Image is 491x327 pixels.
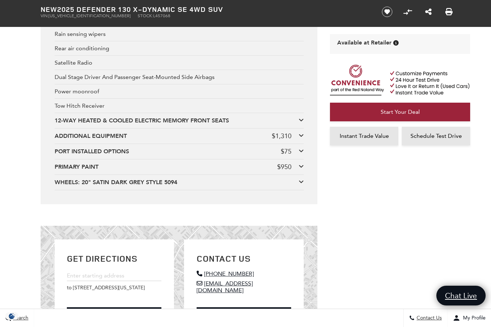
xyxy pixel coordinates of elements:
[436,286,486,305] a: Chat Live
[402,6,413,17] button: Compare Vehicle
[460,315,486,321] span: My Profile
[41,5,370,13] h1: 2025 Defender 130 X-Dynamic SE 4WD SUV
[425,8,432,16] a: Share this New 2025 Defender 130 X-Dynamic SE 4WD SUV
[55,148,281,155] div: PORT INSTALLED OPTIONS
[410,132,462,139] span: Schedule Test Drive
[281,148,292,155] div: $75
[55,27,304,41] div: Rain sensing wipers
[67,285,161,291] p: to [STREET_ADDRESS][US_STATE]
[441,291,481,300] span: Chat Live
[330,127,398,145] a: Instant Trade Value
[41,13,49,18] span: VIN:
[393,40,399,46] div: Vehicle is in stock and ready for immediate delivery. Due to demand, availability is subject to c...
[55,84,304,99] div: Power moonroof
[4,312,20,320] img: Opt-Out Icon
[340,132,389,139] span: Instant Trade Value
[41,4,57,14] strong: New
[197,280,291,294] a: [EMAIL_ADDRESS][DOMAIN_NAME]
[415,315,442,321] span: Contact Us
[379,6,395,18] button: Save vehicle
[138,13,153,18] span: Stock:
[197,252,291,265] h2: Contact Us
[55,117,299,125] div: 12-WAY HEATED & COOLED ELECTRIC MEMORY FRONT SEATS
[448,309,491,327] button: Open user profile menu
[55,41,304,56] div: Rear air conditioning
[67,252,161,265] h2: Get Directions
[55,132,272,140] div: ADDITIONAL EQUIPMENT
[277,163,292,171] div: $950
[197,270,291,277] a: [PHONE_NUMBER]
[381,108,420,115] span: Start Your Deal
[67,307,161,321] a: Get Directions
[272,132,292,140] div: $1,310
[49,13,130,18] span: [US_VEHICLE_IDENTIFICATION_NUMBER]
[330,149,470,262] iframe: YouTube video player
[337,39,391,47] span: Available at Retailer
[197,307,291,321] a: Message Us
[445,8,453,16] a: Print this New 2025 Defender 130 X-Dynamic SE 4WD SUV
[67,270,161,281] input: Enter starting address
[4,312,20,320] section: Click to Open Cookie Consent Modal
[55,56,304,70] div: Satellite Radio
[330,103,470,121] a: Start Your Deal
[55,99,304,113] div: Tow Hitch Receiver
[153,13,170,18] span: L457068
[55,70,304,84] div: Dual Stage Driver And Passenger Seat-Mounted Side Airbags
[55,178,299,186] div: WHEELS: 20" SATIN DARK GREY STYLE 5094
[55,163,277,171] div: PRIMARY PAINT
[402,127,470,145] a: Schedule Test Drive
